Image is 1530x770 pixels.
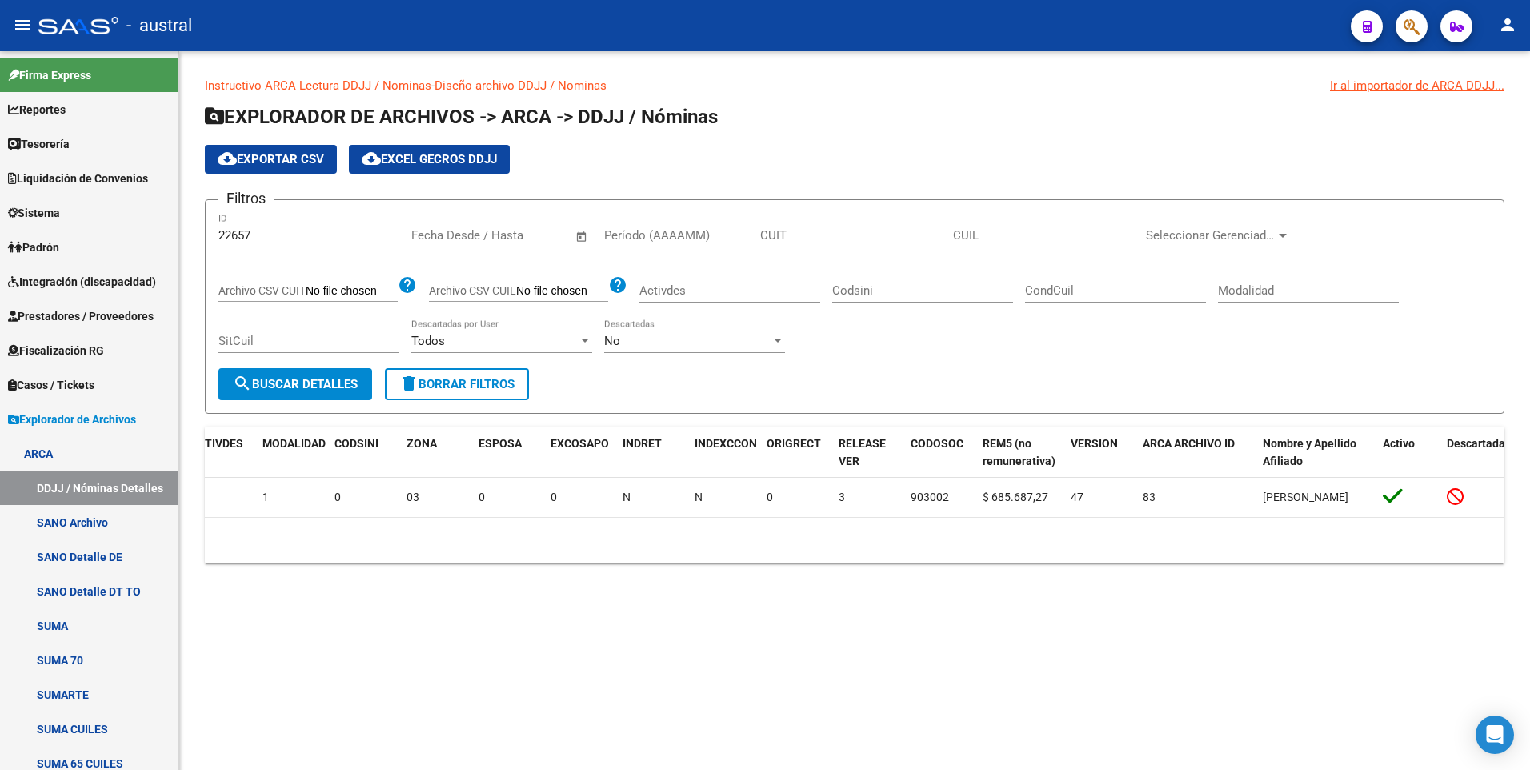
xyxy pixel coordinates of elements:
[832,427,904,479] datatable-header-cell: RELEASE VER
[411,228,463,243] input: Start date
[760,427,832,479] datatable-header-cell: ORIGRECT
[608,275,627,295] mat-icon: help
[1263,437,1356,468] span: Nombre y Apellido Afiliado
[1330,77,1504,94] div: Ir al importador de ARCA DDJJ...
[1143,491,1156,503] span: 83
[839,437,886,468] span: RELEASE VER
[1071,437,1118,450] span: VERSION
[472,427,544,479] datatable-header-cell: ESPOSA
[767,491,773,503] span: 0
[385,368,529,400] button: Borrar Filtros
[8,342,104,359] span: Fiscalización RG
[205,78,431,93] a: Instructivo ARCA Lectura DDJJ / Nominas
[407,491,419,503] span: 03
[695,437,757,450] span: INDEXCCON
[262,437,326,450] span: MODALIDAD
[573,227,591,246] button: Open calendar
[262,491,269,503] span: 1
[623,491,631,503] span: N
[516,284,608,299] input: Archivo CSV CUIL
[233,374,252,393] mat-icon: search
[1476,716,1514,754] div: Open Intercom Messenger
[1071,491,1083,503] span: 47
[184,427,256,479] datatable-header-cell: ACTIVDES
[1440,427,1504,479] datatable-header-cell: Descartada
[334,491,341,503] span: 0
[479,491,485,503] span: 0
[976,427,1064,479] datatable-header-cell: REM5 (no remunerativa)
[904,427,976,479] datatable-header-cell: CODOSOC
[911,491,949,503] span: 903002
[256,427,328,479] datatable-header-cell: MODALIDAD
[911,437,963,450] span: CODOSOC
[8,170,148,187] span: Liquidación de Convenios
[8,66,91,84] span: Firma Express
[1256,427,1376,479] datatable-header-cell: Nombre y Apellido Afiliado
[1383,437,1415,450] span: Activo
[400,427,472,479] datatable-header-cell: ZONA
[205,106,718,128] span: EXPLORADOR DE ARCHIVOS -> ARCA -> DDJJ / Nóminas
[688,427,760,479] datatable-header-cell: INDEXCCON
[218,187,274,210] h3: Filtros
[8,307,154,325] span: Prestadores / Proveedores
[306,284,398,299] input: Archivo CSV CUIT
[983,437,1055,468] span: REM5 (no remunerativa)
[1143,437,1235,450] span: ARCA ARCHIVO ID
[695,491,703,503] span: N
[349,145,510,174] button: EXCEL GECROS DDJJ
[218,149,237,168] mat-icon: cloud_download
[1376,427,1440,479] datatable-header-cell: Activo
[399,377,515,391] span: Borrar Filtros
[8,273,156,291] span: Integración (discapacidad)
[839,491,845,503] span: 3
[126,8,192,43] span: - austral
[1447,437,1505,450] span: Descartada
[205,145,337,174] button: Exportar CSV
[218,284,306,297] span: Archivo CSV CUIT
[218,368,372,400] button: Buscar Detalles
[398,275,417,295] mat-icon: help
[478,228,555,243] input: End date
[551,437,609,450] span: EXCOSAPO
[8,204,60,222] span: Sistema
[1498,15,1517,34] mat-icon: person
[479,437,522,450] span: ESPOSA
[1064,427,1136,479] datatable-header-cell: VERSION
[604,334,620,348] span: No
[218,152,324,166] span: Exportar CSV
[983,491,1048,503] span: $ 685.687,27
[233,377,358,391] span: Buscar Detalles
[1146,228,1276,243] span: Seleccionar Gerenciador
[8,101,66,118] span: Reportes
[334,437,378,450] span: CODSINI
[1263,491,1348,503] span: [PERSON_NAME]
[623,437,662,450] span: INDRET
[8,135,70,153] span: Tesorería
[205,77,1504,94] p: -
[1136,427,1256,479] datatable-header-cell: ARCA ARCHIVO ID
[544,427,616,479] datatable-header-cell: EXCOSAPO
[616,427,688,479] datatable-header-cell: INDRET
[435,78,607,93] a: Diseño archivo DDJJ / Nominas
[551,491,557,503] span: 0
[429,284,516,297] span: Archivo CSV CUIL
[407,437,437,450] span: ZONA
[767,437,821,450] span: ORIGRECT
[328,427,400,479] datatable-header-cell: CODSINI
[190,437,243,450] span: ACTIVDES
[8,411,136,428] span: Explorador de Archivos
[411,334,445,348] span: Todos
[399,374,419,393] mat-icon: delete
[8,376,94,394] span: Casos / Tickets
[13,15,32,34] mat-icon: menu
[362,149,381,168] mat-icon: cloud_download
[362,152,497,166] span: EXCEL GECROS DDJJ
[8,239,59,256] span: Padrón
